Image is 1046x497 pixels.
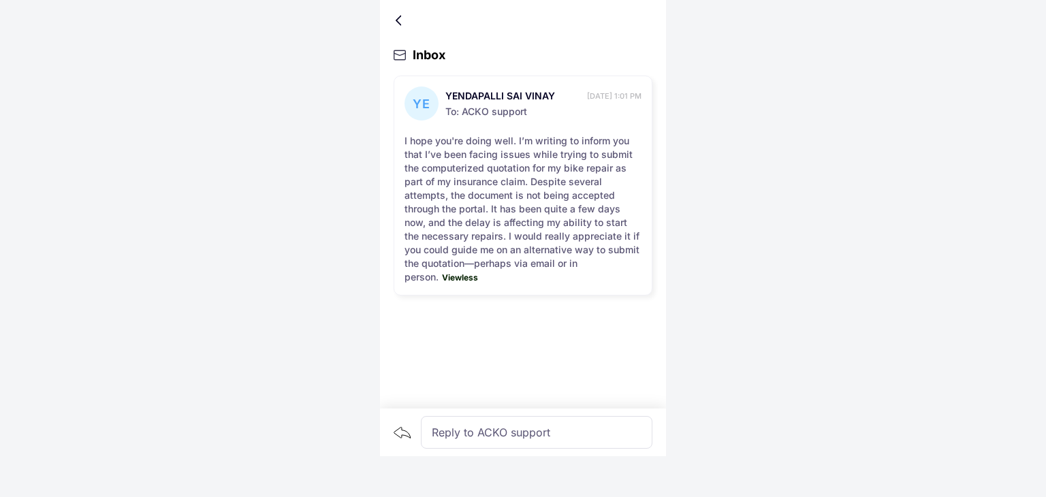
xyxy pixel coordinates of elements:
span: To: ACKO support [445,103,641,118]
div: Inbox [394,48,652,62]
span: View less [439,272,478,283]
span: YENDAPALLI SAI VINAY [445,89,584,103]
div: YE [405,86,439,121]
div: Reply to ACKO support [421,416,652,449]
div: I hope you're doing well. I’m writing to inform you that I’ve been facing issues while trying to ... [405,134,641,285]
span: [DATE] 1:01 PM [587,91,641,101]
